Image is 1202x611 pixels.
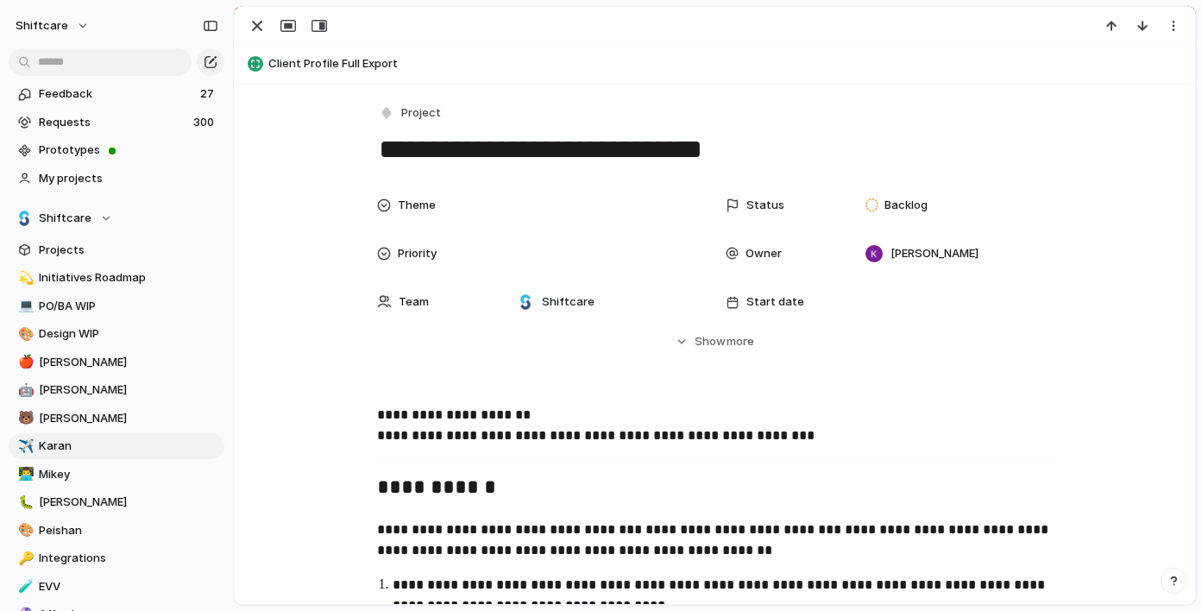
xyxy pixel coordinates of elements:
a: Prototypes [9,137,224,163]
span: [PERSON_NAME] [890,245,979,262]
button: 🐻 [16,410,33,427]
button: 🎨 [16,522,33,539]
span: Initiatives Roadmap [39,269,218,287]
button: 💻 [16,298,33,315]
button: 🔑 [16,550,33,567]
span: more [727,333,754,350]
span: Shiftcare [39,210,91,227]
span: [PERSON_NAME] [39,354,218,371]
span: shiftcare [16,17,68,35]
div: 🐻 [18,408,30,428]
span: Backlog [884,197,928,214]
a: 🐛[PERSON_NAME] [9,489,224,515]
span: 27 [200,85,217,103]
a: 🔑Integrations [9,545,224,571]
div: 🔑 [18,549,30,569]
span: Start date [746,293,804,311]
button: Shiftcare [9,205,224,231]
button: Client Profile Full Export [242,50,1187,78]
span: Peishan [39,522,218,539]
a: 🧪EVV [9,574,224,600]
span: PO/BA WIP [39,298,218,315]
span: Mikey [39,466,218,483]
button: ✈️ [16,438,33,455]
span: My projects [39,170,218,187]
span: [PERSON_NAME] [39,381,218,399]
span: Integrations [39,550,218,567]
a: 🍎[PERSON_NAME] [9,350,224,375]
button: Showmore [377,326,1054,357]
button: 💫 [16,269,33,287]
span: Karan [39,438,218,455]
span: Team [399,293,429,311]
a: 💻PO/BA WIP [9,293,224,319]
button: 🎨 [16,325,33,343]
button: 🍎 [16,354,33,371]
a: Feedback27 [9,81,224,107]
a: 👨‍💻Mikey [9,462,224,488]
div: 🎨 [18,324,30,344]
span: Requests [39,114,188,131]
span: Projects [39,242,218,259]
a: ✈️Karan [9,433,224,459]
div: 💻 [18,296,30,316]
div: 💫 [18,268,30,288]
div: 🧪 [18,576,30,596]
span: EVV [39,578,218,595]
button: 👨‍💻 [16,466,33,483]
span: [PERSON_NAME] [39,410,218,427]
span: Theme [398,197,436,214]
span: Shiftcare [542,293,595,311]
div: ✈️ [18,437,30,457]
div: 🤖 [18,381,30,400]
div: 🐛 [18,493,30,513]
a: 🎨Design WIP [9,321,224,347]
span: Priority [398,245,437,262]
span: Feedback [39,85,195,103]
span: Project [401,104,441,122]
div: 🎨 [18,520,30,540]
button: shiftcare [8,12,98,40]
button: Project [375,101,446,126]
span: Status [746,197,784,214]
div: 🍎 [18,352,30,372]
a: Requests300 [9,110,224,135]
span: Owner [746,245,782,262]
span: [PERSON_NAME] [39,494,218,511]
a: 💫Initiatives Roadmap [9,265,224,291]
a: Projects [9,237,224,263]
span: Show [695,333,726,350]
a: 🐻[PERSON_NAME] [9,406,224,431]
span: Design WIP [39,325,218,343]
a: 🎨Peishan [9,518,224,544]
button: 🤖 [16,381,33,399]
a: 🤖[PERSON_NAME] [9,377,224,403]
span: 300 [193,114,217,131]
span: Client Profile Full Export [268,55,1187,72]
span: Prototypes [39,142,218,159]
div: 👨‍💻 [18,464,30,484]
button: 🐛 [16,494,33,511]
button: 🧪 [16,578,33,595]
a: My projects [9,166,224,192]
